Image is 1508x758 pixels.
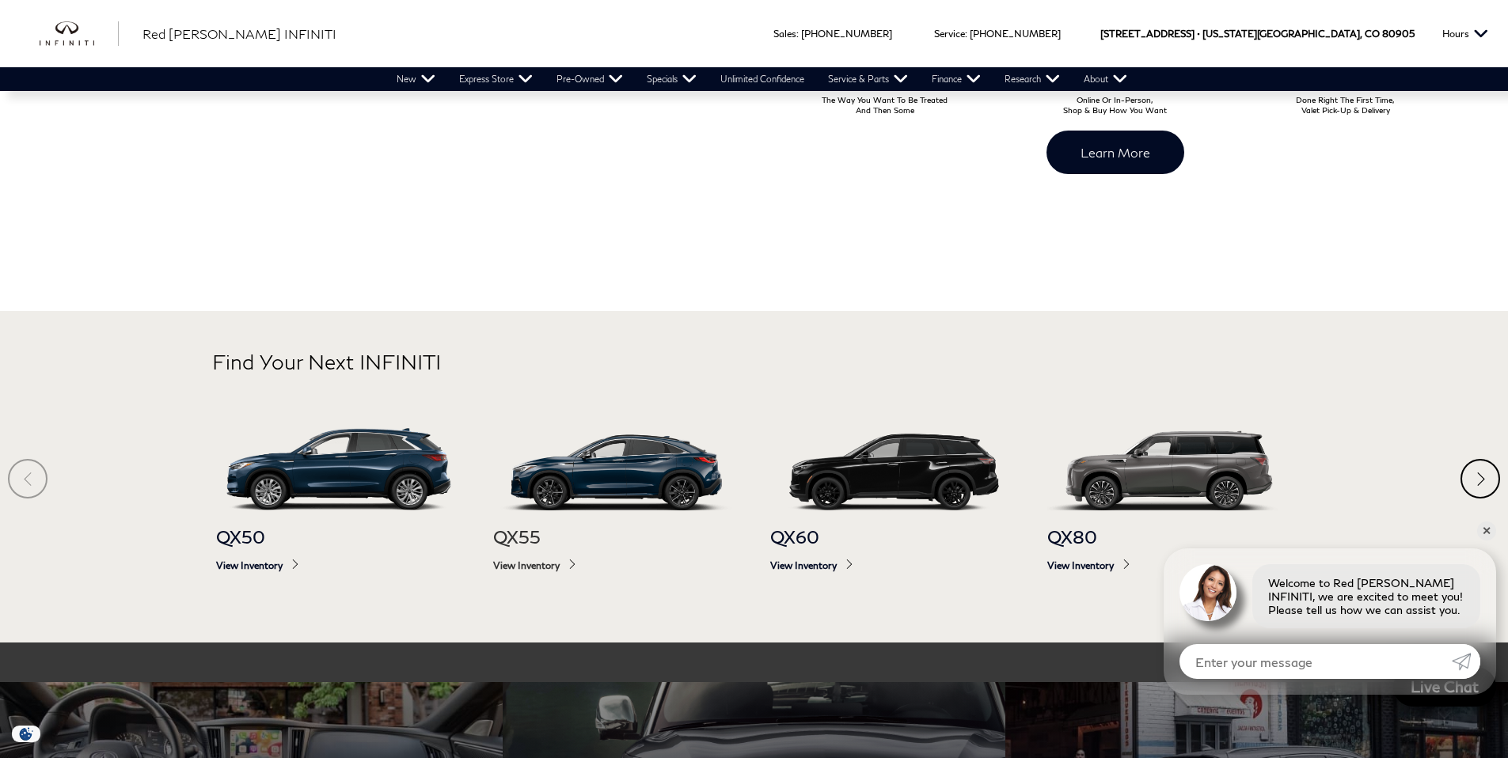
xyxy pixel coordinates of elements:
[1072,67,1139,91] a: About
[216,526,462,548] span: QX50
[708,67,816,91] a: Unlimited Confidence
[822,95,948,115] span: The Way You Want To Be Treated And Then Some
[1047,526,1293,548] span: QX80
[216,559,462,571] span: View Inventory
[8,726,44,742] img: Opt-Out Icon
[447,67,545,91] a: Express Store
[770,460,1016,586] a: QX60 QX60 View Inventory
[770,559,1016,571] span: View Inventory
[920,67,993,91] a: Finance
[493,559,739,571] span: View Inventory
[970,28,1061,40] a: [PHONE_NUMBER]
[1063,95,1167,115] span: Online Or In-Person, Shop & Buy How You Want
[1179,564,1236,621] img: Agent profile photo
[1179,644,1452,679] input: Enter your message
[142,26,336,41] span: Red [PERSON_NAME] INFINITI
[142,25,336,44] a: Red [PERSON_NAME] INFINITI
[493,460,739,586] a: QX55 QX55 View Inventory
[40,21,119,47] a: infiniti
[796,28,799,40] span: :
[212,351,1297,413] h2: Find Your Next INFINITI
[1047,428,1293,510] img: QX80
[635,67,708,91] a: Specials
[934,28,965,40] span: Service
[1047,559,1293,571] span: View Inventory
[8,726,44,742] section: Click to Open Cookie Consent Modal
[385,67,447,91] a: New
[816,67,920,91] a: Service & Parts
[493,428,739,510] img: QX55
[216,460,462,586] a: QX50 QX50 View Inventory
[801,28,892,40] a: [PHONE_NUMBER]
[1100,28,1415,40] a: [STREET_ADDRESS] • [US_STATE][GEOGRAPHIC_DATA], CO 80905
[770,526,1016,548] span: QX60
[493,526,739,548] span: QX55
[965,28,967,40] span: :
[1047,460,1293,586] a: QX80 QX80 View Inventory
[1452,644,1480,679] a: Submit
[216,428,462,510] img: QX50
[385,67,1139,91] nav: Main Navigation
[993,67,1072,91] a: Research
[40,21,119,47] img: INFINITI
[1252,564,1480,628] div: Welcome to Red [PERSON_NAME] INFINITI, we are excited to meet you! Please tell us how we can assi...
[770,428,1016,510] img: QX60
[773,28,796,40] span: Sales
[545,67,635,91] a: Pre-Owned
[1296,95,1395,115] span: Done Right The First Time, Valet Pick-Up & Delivery
[1046,131,1184,174] a: Learn More
[1461,459,1500,498] div: Next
